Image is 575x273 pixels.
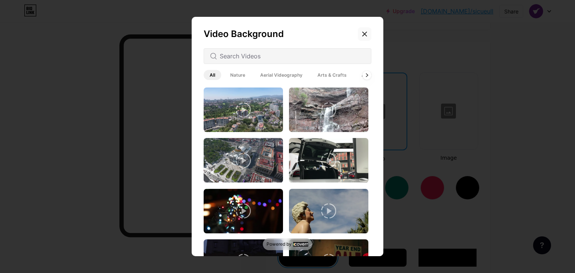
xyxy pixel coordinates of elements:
[224,70,251,80] span: Nature
[204,28,284,39] span: Video Background
[220,52,365,61] input: Search Videos
[204,70,221,80] span: All
[311,70,353,80] span: Arts & Crafts
[267,241,292,247] span: Powered by
[254,70,308,80] span: Aerial Videography
[356,70,395,80] span: Architecture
